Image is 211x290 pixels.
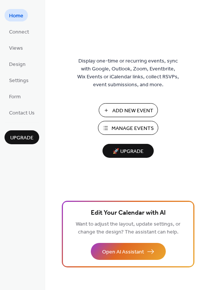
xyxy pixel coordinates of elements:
[76,219,180,237] span: Want to adjust the layout, update settings, or change the design? The assistant can help.
[9,109,35,117] span: Contact Us
[9,12,23,20] span: Home
[77,57,179,89] span: Display one-time or recurring events, sync with Google, Outlook, Zoom, Eventbrite, Wix Events or ...
[102,144,154,158] button: 🚀 Upgrade
[98,121,158,135] button: Manage Events
[5,58,30,70] a: Design
[5,74,33,86] a: Settings
[5,41,28,54] a: Views
[91,243,166,260] button: Open AI Assistant
[99,103,158,117] button: Add New Event
[9,77,29,85] span: Settings
[107,147,149,157] span: 🚀 Upgrade
[5,130,39,144] button: Upgrade
[5,9,28,21] a: Home
[9,61,26,69] span: Design
[5,90,25,102] a: Form
[10,134,34,142] span: Upgrade
[91,208,166,218] span: Edit Your Calendar with AI
[5,25,34,38] a: Connect
[112,125,154,133] span: Manage Events
[112,107,153,115] span: Add New Event
[9,44,23,52] span: Views
[9,28,29,36] span: Connect
[102,248,144,256] span: Open AI Assistant
[9,93,21,101] span: Form
[5,106,39,119] a: Contact Us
